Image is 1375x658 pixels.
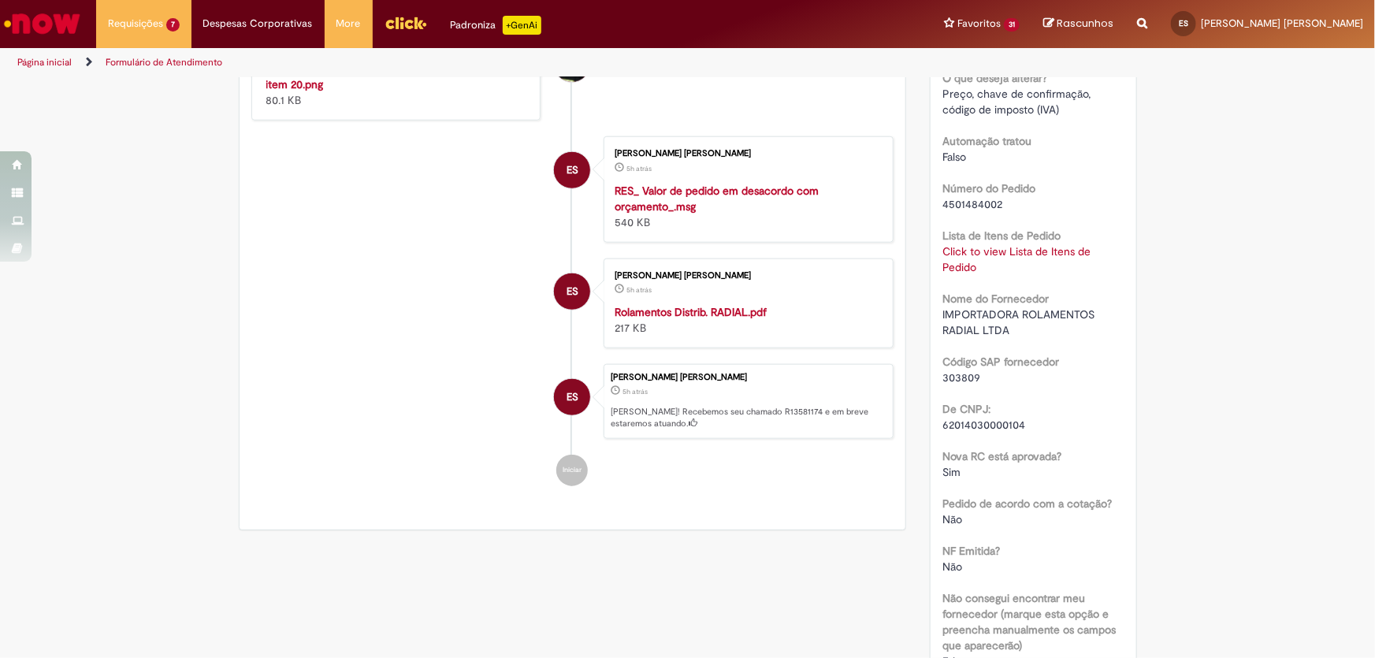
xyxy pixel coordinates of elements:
[615,149,877,158] div: [PERSON_NAME] [PERSON_NAME]
[942,355,1059,369] b: Código SAP fornecedor
[554,379,590,415] div: Erivan De Oliveira Zacarias Da Silva
[942,292,1049,306] b: Nome do Fornecedor
[266,76,529,108] div: 80.1 KB
[1201,17,1363,30] span: [PERSON_NAME] [PERSON_NAME]
[942,370,980,385] span: 303809
[942,229,1061,243] b: Lista de Itens de Pedido
[942,71,1047,85] b: O que deseja alterar?
[942,418,1025,432] span: 62014030000104
[615,304,877,336] div: 217 KB
[942,465,961,479] span: Sim
[385,11,427,35] img: click_logo_yellow_360x200.png
[611,373,885,382] div: [PERSON_NAME] [PERSON_NAME]
[626,285,652,295] span: 5h atrás
[336,16,361,32] span: More
[1004,18,1020,32] span: 31
[942,244,1091,274] a: Click to view Lista de Itens de Pedido
[615,184,819,214] a: RES_ Valor de pedido em desacordo com orçamento_.msg
[942,591,1116,652] b: Não consegui encontrar meu fornecedor (marque esta opção e preencha manualmente os campos que apa...
[108,16,163,32] span: Requisições
[503,16,541,35] p: +GenAi
[615,271,877,281] div: [PERSON_NAME] [PERSON_NAME]
[622,387,648,396] span: 5h atrás
[626,285,652,295] time: 30/09/2025 12:01:32
[942,544,1000,558] b: NF Emitida?
[942,197,1002,211] span: 4501484002
[106,56,222,69] a: Formulário de Atendimento
[942,307,1098,337] span: IMPORTADORA ROLAMENTOS RADIAL LTDA
[942,512,962,526] span: Não
[1179,18,1188,28] span: ES
[203,16,313,32] span: Despesas Corporativas
[611,406,885,430] p: [PERSON_NAME]! Recebemos seu chamado R13581174 e em breve estaremos atuando.
[622,387,648,396] time: 30/09/2025 12:07:32
[266,77,324,91] a: item 20.png
[12,48,905,77] ul: Trilhas de página
[942,496,1112,511] b: Pedido de acordo com a cotação?
[166,18,180,32] span: 7
[615,183,877,230] div: 540 KB
[942,449,1061,463] b: Nova RC está aprovada?
[942,559,962,574] span: Não
[942,134,1031,148] b: Automação tratou
[2,8,83,39] img: ServiceNow
[626,164,652,173] time: 30/09/2025 12:06:43
[957,16,1001,32] span: Favoritos
[942,87,1094,117] span: Preço, chave de confirmação, código de imposto (IVA)
[942,402,990,416] b: De CNPJ:
[1043,17,1113,32] a: Rascunhos
[942,150,966,164] span: Falso
[567,273,578,310] span: ES
[251,364,894,440] li: Erivan De Oliveira Zacarias Da Silva
[567,378,578,416] span: ES
[1057,16,1113,31] span: Rascunhos
[17,56,72,69] a: Página inicial
[554,273,590,310] div: Erivan De Oliveira Zacarias Da Silva
[626,164,652,173] span: 5h atrás
[615,305,767,319] a: Rolamentos Distrib. RADIAL.pdf
[451,16,541,35] div: Padroniza
[942,181,1035,195] b: Número do Pedido
[554,152,590,188] div: Erivan De Oliveira Zacarias Da Silva
[567,151,578,189] span: ES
